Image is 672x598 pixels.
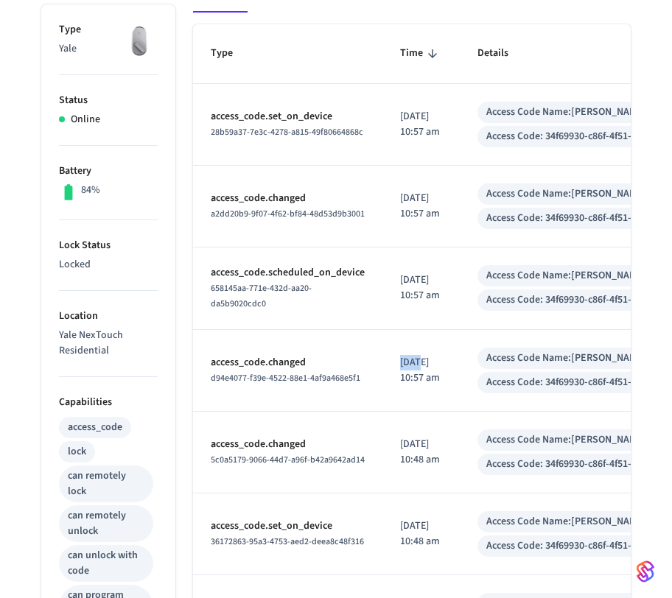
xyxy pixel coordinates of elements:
[211,109,365,124] p: access_code.set_on_device
[477,42,528,65] span: Details
[211,265,365,281] p: access_code.scheduled_on_device
[400,109,442,140] p: [DATE] 10:57 am
[68,468,144,499] div: can remotely lock
[211,454,365,466] span: 5c0a5179-9066-44d7-a96f-b42a9642ad14
[59,163,158,179] p: Battery
[59,41,158,57] p: Yale
[486,268,646,284] div: Access Code Name: [PERSON_NAME]
[59,93,158,108] p: Status
[486,432,646,448] div: Access Code Name: [PERSON_NAME]
[211,518,365,534] p: access_code.set_on_device
[211,282,312,310] span: 658145aa-771e-432d-aa20-da5b9020cdc0
[211,372,360,384] span: d94e4077-f39e-4522-88e1-4af9a468e5f1
[400,437,442,468] p: [DATE] 10:48 am
[637,560,654,583] img: SeamLogoGradient.69752ec5.svg
[486,186,646,202] div: Access Code Name: [PERSON_NAME]
[59,309,158,324] p: Location
[400,518,442,549] p: [DATE] 10:48 am
[486,105,646,120] div: Access Code Name: [PERSON_NAME]
[400,272,442,303] p: [DATE] 10:57 am
[486,351,646,366] div: Access Code Name: [PERSON_NAME]
[211,437,365,452] p: access_code.changed
[400,42,442,65] span: Time
[59,22,158,38] p: Type
[59,328,158,359] p: Yale NexTouch Residential
[59,238,158,253] p: Lock Status
[211,355,365,370] p: access_code.changed
[59,257,158,272] p: Locked
[211,191,365,206] p: access_code.changed
[211,42,252,65] span: Type
[211,126,363,138] span: 28b59a37-7e3c-4278-a815-49f80664868c
[68,508,144,539] div: can remotely unlock
[68,420,122,435] div: access_code
[71,112,100,127] p: Online
[121,22,158,59] img: August Wifi Smart Lock 3rd Gen, Silver, Front
[400,355,442,386] p: [DATE] 10:57 am
[68,444,86,460] div: lock
[81,183,100,198] p: 84%
[211,535,364,548] span: 36172863-95a3-4753-aed2-deea8c48f316
[400,191,442,222] p: [DATE] 10:57 am
[211,208,365,220] span: a2dd20b9-9f07-4f62-bf84-48d53d9b3001
[59,395,158,410] p: Capabilities
[486,514,646,530] div: Access Code Name: [PERSON_NAME]
[68,548,144,579] div: can unlock with code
